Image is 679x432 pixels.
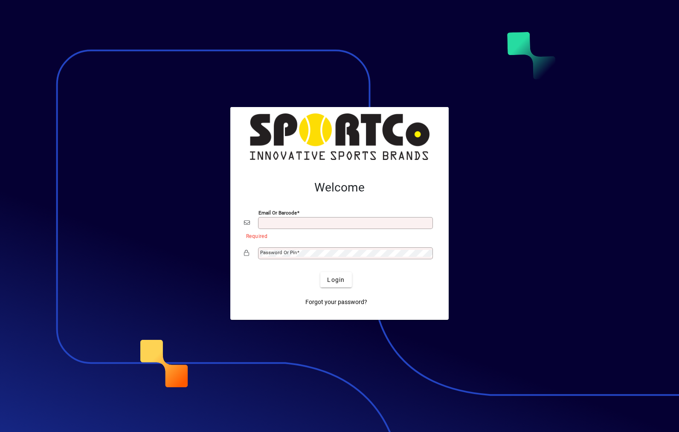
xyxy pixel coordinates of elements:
mat-label: Password or Pin [260,249,297,255]
span: Login [327,275,345,284]
span: Forgot your password? [305,298,367,307]
button: Login [320,272,351,287]
h2: Welcome [244,180,435,195]
a: Forgot your password? [302,294,371,310]
mat-label: Email or Barcode [258,210,297,216]
mat-error: Required [246,231,428,240]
